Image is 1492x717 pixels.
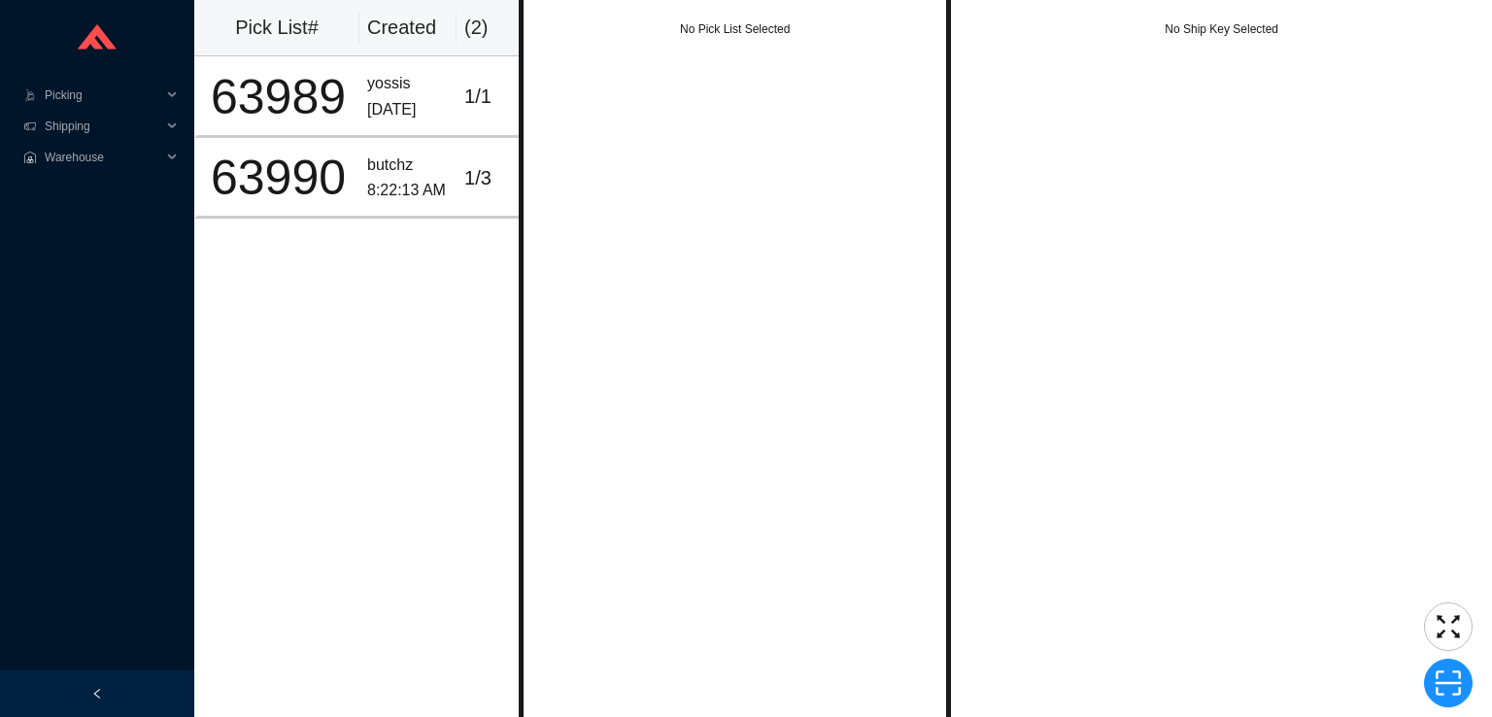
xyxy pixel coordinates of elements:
div: 63990 [205,154,352,202]
button: fullscreen [1424,602,1473,651]
div: ( 2 ) [464,12,526,44]
span: scan [1425,668,1472,698]
div: 8:22:13 AM [367,178,449,204]
div: [DATE] [367,97,449,123]
div: yossis [367,71,449,97]
span: Picking [45,80,161,111]
span: left [91,688,103,700]
div: 63989 [205,73,352,121]
div: butchz [367,153,449,179]
div: 1 / 3 [464,162,524,194]
div: 1 / 1 [464,81,524,113]
div: No Pick List Selected [524,19,946,39]
span: Warehouse [45,142,161,173]
span: fullscreen [1425,612,1472,641]
button: scan [1424,659,1473,707]
div: No Ship Key Selected [951,19,1492,39]
span: Shipping [45,111,161,142]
